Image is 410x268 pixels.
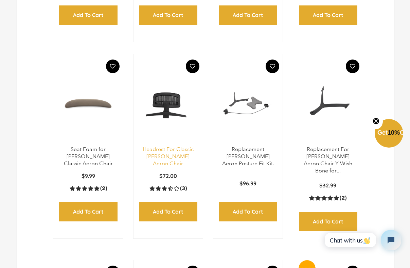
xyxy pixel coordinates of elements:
button: Add To Wishlist [186,60,199,73]
button: Add To Wishlist [106,60,120,73]
button: Add To Wishlist [266,60,279,73]
input: Add to Cart [139,202,197,221]
a: Replacement [PERSON_NAME] Aeron Posture Fit Kit. [222,146,274,167]
a: 3.3 rating (3 votes) [149,185,187,192]
a: Headrest For Classic Herman Miller Aeron Chair - chairorama Headrest For Classic Herman Miller Ae... [140,61,196,146]
a: Seat Foam for Herman Miller Classic Aeron Chair - chairorama Seat Foam for Herman Miller Classic ... [60,61,116,146]
a: Replacement Herman Miller Aeron Posture Fit Kit. - chairorama Replacement Herman Miller Aeron Pos... [220,61,276,146]
span: (3) [180,185,187,192]
img: Replacement For Herman Miller Aeron Chair Y Wish Bone for Posture Fit |Graphite| Size B - chairorama [300,61,356,146]
div: Get10%OffClose teaser [375,120,403,148]
span: (2) [100,185,107,192]
img: Replacement Herman Miller Aeron Posture Fit Kit. - chairorama [220,61,276,146]
input: Add to Cart [299,5,357,25]
a: Headrest For Classic [PERSON_NAME] Aeron Chair [143,146,194,167]
span: Get Off [377,129,409,136]
input: Add to Cart [219,202,277,221]
button: Close teaser [369,114,383,129]
img: Headrest For Classic Herman Miller Aeron Chair - chairorama [140,61,196,146]
input: Add to Cart [299,212,357,231]
span: 10% [388,129,400,136]
span: $72.00 [159,172,177,179]
input: Add to Cart [139,5,197,25]
a: 5.0 rating (2 votes) [70,185,107,192]
input: Add to Cart [219,5,277,25]
img: Seat Foam for Herman Miller Classic Aeron Chair - chairorama [60,61,116,146]
a: 5.0 rating (2 votes) [309,194,346,201]
input: Add to Cart [59,5,118,25]
a: Seat Foam for [PERSON_NAME] Classic Aeron Chair [64,146,113,167]
button: Add To Wishlist [346,60,359,73]
span: (2) [340,195,346,202]
input: Add to Cart [59,202,118,221]
a: Replacement For [PERSON_NAME] Aeron Chair Y Wish Bone for... [304,146,352,173]
iframe: Tidio Chat [317,224,407,256]
span: $96.99 [239,180,256,187]
span: $32.99 [319,182,336,189]
a: Replacement For Herman Miller Aeron Chair Y Wish Bone for Posture Fit |Graphite| Size B - chairor... [300,61,356,146]
span: $9.99 [82,172,95,179]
